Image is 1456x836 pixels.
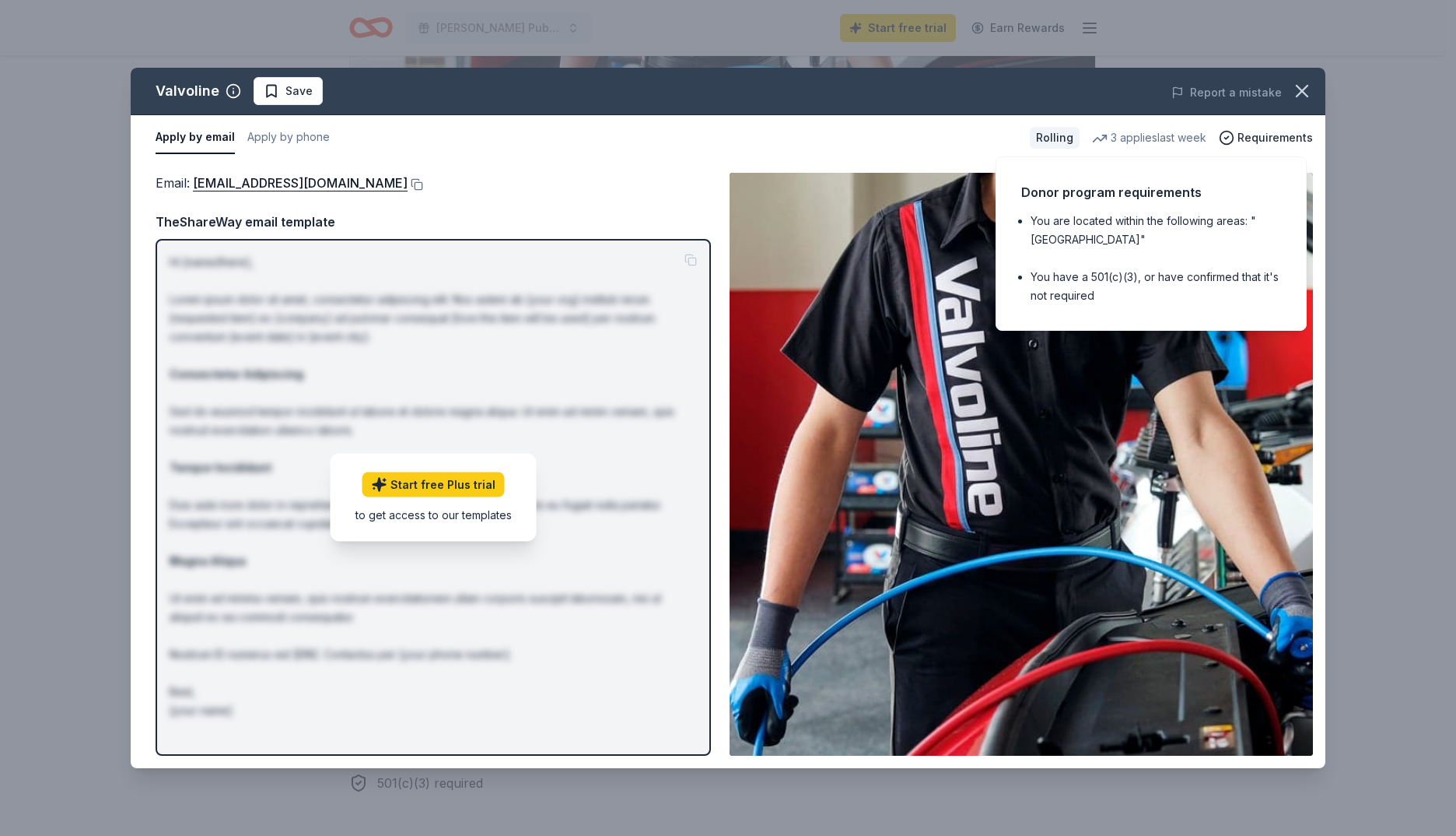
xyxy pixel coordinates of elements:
[285,82,313,100] span: Save
[1092,128,1206,147] div: 3 applies last week
[170,461,271,474] strong: Tempor Incididunt
[156,121,235,154] button: Apply by email
[156,79,219,104] div: Valvoline
[170,253,697,720] p: Hi [name/there], Lorem ipsum dolor sit amet, consectetur adipiscing elit. Nos autem ab [your org]...
[156,212,711,232] div: TheShareWay email template
[170,367,303,381] strong: Consectetur Adipiscing
[254,77,323,105] button: Save
[1171,83,1282,102] button: Report a mistake
[1021,182,1281,202] div: Donor program requirements
[355,506,512,522] div: to get access to our templates
[362,472,505,497] a: Start free Plus trial
[1031,212,1281,249] li: You are located within the following areas: "[GEOGRAPHIC_DATA]"
[1237,128,1313,147] span: Requirements
[247,121,330,154] button: Apply by phone
[1219,128,1313,147] button: Requirements
[1030,127,1080,149] div: Rolling
[193,173,408,193] a: [EMAIL_ADDRESS][DOMAIN_NAME]
[170,554,246,567] strong: Magna Aliqua
[730,173,1313,756] img: Image for Valvoline
[156,175,408,191] span: Email :
[1031,268,1281,305] li: You have a 501(c)(3), or have confirmed that it's not required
